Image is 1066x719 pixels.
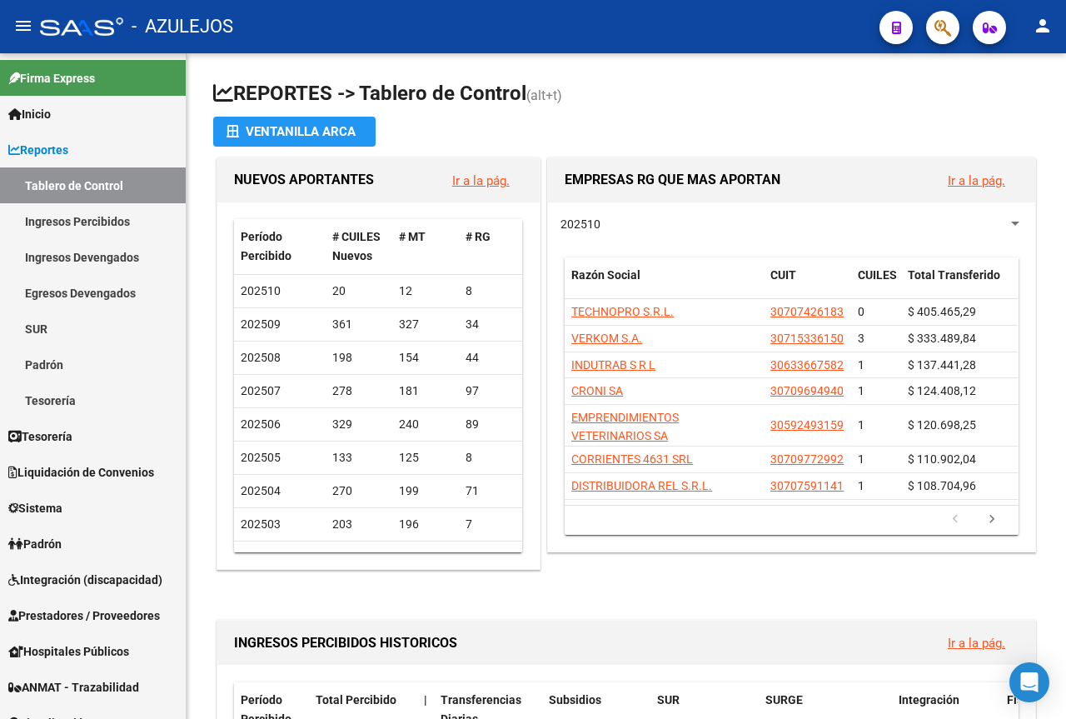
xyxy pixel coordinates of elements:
[8,463,154,482] span: Liquidación de Convenios
[908,479,976,492] span: $ 108.704,96
[901,257,1018,312] datatable-header-cell: Total Transferido
[549,693,601,707] span: Subsidios
[234,172,374,187] span: NUEVOS APORTANTES
[8,69,95,87] span: Firma Express
[399,482,452,501] div: 199
[234,219,326,274] datatable-header-cell: Período Percibido
[657,693,680,707] span: SUR
[399,448,452,467] div: 125
[770,305,844,318] span: 30707426183
[565,257,764,312] datatable-header-cell: Razón Social
[332,230,381,262] span: # CUILES Nuevos
[332,515,386,534] div: 203
[571,332,642,345] span: VERKOM S.A.
[571,268,640,282] span: Razón Social
[976,511,1008,529] a: go to next page
[571,305,674,318] span: TECHNOPRO S.R.L.
[770,332,844,345] span: 30715336150
[858,332,864,345] span: 3
[399,415,452,434] div: 240
[908,358,976,372] span: $ 137.441,28
[213,80,1039,109] h1: REPORTES -> Tablero de Control
[466,348,519,367] div: 44
[899,693,959,707] span: Integración
[770,384,844,397] span: 30709694940
[770,358,844,372] span: 30633667582
[858,384,864,397] span: 1
[234,635,457,651] span: INGRESOS PERCIBIDOS HISTORICOS
[459,219,526,274] datatable-header-cell: # RG
[8,499,62,517] span: Sistema
[332,548,386,567] div: 3
[241,230,291,262] span: Período Percibido
[571,358,655,372] span: INDUTRAB S R L
[399,282,452,301] div: 12
[241,451,281,464] span: 202505
[934,165,1019,196] button: Ir a la pág.
[332,315,386,334] div: 361
[466,448,519,467] div: 8
[858,305,864,318] span: 0
[8,678,139,697] span: ANMAT - Trazabilidad
[8,427,72,446] span: Tesorería
[213,117,376,147] button: Ventanilla ARCA
[392,219,459,274] datatable-header-cell: # MT
[466,282,519,301] div: 8
[241,284,281,297] span: 202510
[332,282,386,301] div: 20
[948,636,1005,651] a: Ir a la pág.
[908,305,976,318] span: $ 405.465,29
[241,384,281,397] span: 202507
[908,452,976,466] span: $ 110.902,04
[571,411,679,443] span: EMPRENDIMIENTOS VETERINARIOS SA
[571,384,623,397] span: CRONI SA
[332,348,386,367] div: 198
[399,515,452,534] div: 196
[399,230,426,243] span: # MT
[858,479,864,492] span: 1
[241,351,281,364] span: 202508
[332,448,386,467] div: 133
[1009,662,1049,702] div: Open Intercom Messenger
[466,482,519,501] div: 71
[13,16,33,36] mat-icon: menu
[399,315,452,334] div: 327
[424,693,427,707] span: |
[858,452,864,466] span: 1
[227,117,362,147] div: Ventanilla ARCA
[466,515,519,534] div: 7
[571,452,693,466] span: CORRIENTES 4631 SRL
[858,358,864,372] span: 1
[466,230,491,243] span: # RG
[565,172,780,187] span: EMPRESAS RG QUE MAS APORTAN
[241,484,281,497] span: 202504
[399,548,452,567] div: 0
[316,693,396,707] span: Total Percibido
[571,479,712,492] span: DISTRIBUIDORA REL S.R.L.
[851,257,901,312] datatable-header-cell: CUILES
[526,87,562,103] span: (alt+t)
[8,607,160,625] span: Prestadores / Proveedores
[934,627,1019,658] button: Ir a la pág.
[466,382,519,401] div: 97
[332,482,386,501] div: 270
[241,517,281,531] span: 202503
[332,415,386,434] div: 329
[765,693,803,707] span: SURGE
[466,415,519,434] div: 89
[452,173,510,188] a: Ir a la pág.
[764,257,851,312] datatable-header-cell: CUIT
[908,418,976,432] span: $ 120.698,25
[8,571,162,589] span: Integración (discapacidad)
[466,548,519,567] div: 3
[241,417,281,431] span: 202506
[466,315,519,334] div: 34
[939,511,971,529] a: go to previous page
[332,382,386,401] div: 278
[8,141,68,159] span: Reportes
[326,219,392,274] datatable-header-cell: # CUILES Nuevos
[8,535,62,553] span: Padrón
[770,418,844,432] span: 30592493159
[858,418,864,432] span: 1
[908,268,1000,282] span: Total Transferido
